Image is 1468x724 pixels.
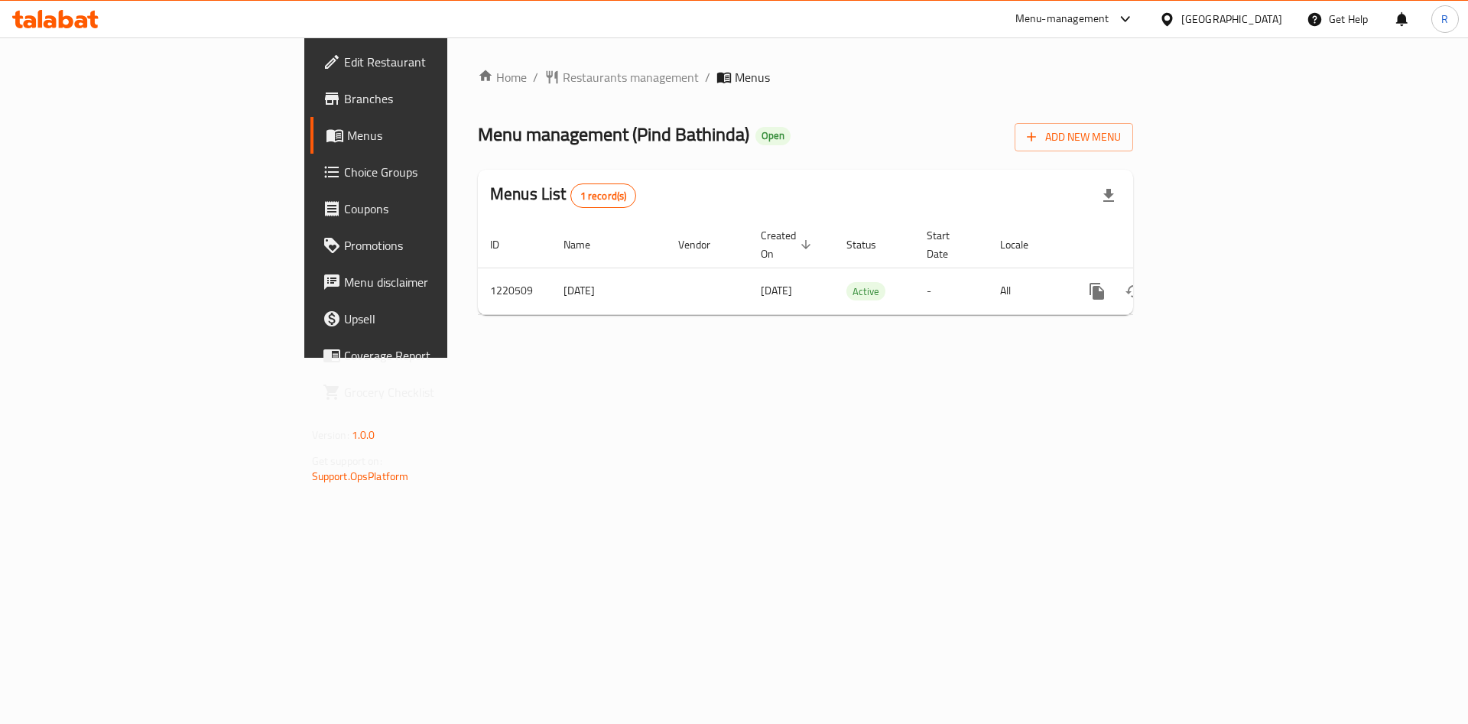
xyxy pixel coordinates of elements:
[310,300,550,337] a: Upsell
[344,346,538,365] span: Coverage Report
[1116,273,1152,310] button: Change Status
[344,53,538,71] span: Edit Restaurant
[310,227,550,264] a: Promotions
[563,235,610,254] span: Name
[1441,11,1448,28] span: R
[312,425,349,445] span: Version:
[478,222,1238,315] table: enhanced table
[1067,222,1238,268] th: Actions
[678,235,730,254] span: Vendor
[1015,10,1109,28] div: Menu-management
[310,374,550,411] a: Grocery Checklist
[571,189,636,203] span: 1 record(s)
[310,264,550,300] a: Menu disclaimer
[344,236,538,255] span: Promotions
[1015,123,1133,151] button: Add New Menu
[761,281,792,300] span: [DATE]
[988,268,1067,314] td: All
[310,80,550,117] a: Branches
[1090,177,1127,214] div: Export file
[755,129,791,142] span: Open
[344,273,538,291] span: Menu disclaimer
[344,310,538,328] span: Upsell
[344,89,538,108] span: Branches
[1181,11,1282,28] div: [GEOGRAPHIC_DATA]
[1000,235,1048,254] span: Locale
[755,127,791,145] div: Open
[352,425,375,445] span: 1.0.0
[914,268,988,314] td: -
[551,268,666,314] td: [DATE]
[344,383,538,401] span: Grocery Checklist
[478,68,1133,86] nav: breadcrumb
[310,154,550,190] a: Choice Groups
[310,190,550,227] a: Coupons
[312,466,409,486] a: Support.OpsPlatform
[544,68,699,86] a: Restaurants management
[347,126,538,144] span: Menus
[310,44,550,80] a: Edit Restaurant
[478,117,749,151] span: Menu management ( Pind Bathinda )
[761,226,816,263] span: Created On
[312,451,382,471] span: Get support on:
[570,183,637,208] div: Total records count
[344,200,538,218] span: Coupons
[490,183,636,208] h2: Menus List
[846,283,885,300] span: Active
[735,68,770,86] span: Menus
[846,282,885,300] div: Active
[310,337,550,374] a: Coverage Report
[1027,128,1121,147] span: Add New Menu
[344,163,538,181] span: Choice Groups
[1079,273,1116,310] button: more
[490,235,519,254] span: ID
[705,68,710,86] li: /
[927,226,969,263] span: Start Date
[310,117,550,154] a: Menus
[563,68,699,86] span: Restaurants management
[846,235,896,254] span: Status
